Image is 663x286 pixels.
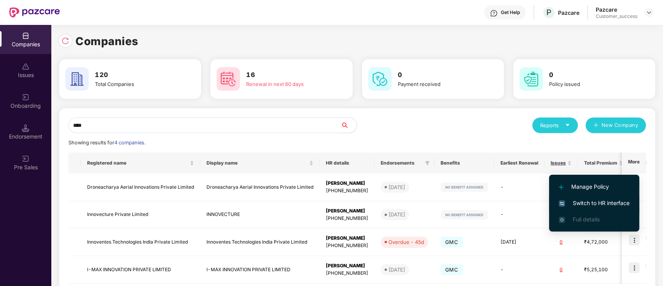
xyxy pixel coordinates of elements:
div: Customer_success [596,13,637,19]
td: [DATE] [494,228,544,256]
div: [DATE] [388,266,405,274]
img: svg+xml;base64,PHN2ZyB4bWxucz0iaHR0cDovL3d3dy53My5vcmcvMjAwMC9zdmciIHdpZHRoPSIxMjIiIGhlaWdodD0iMj... [441,210,488,219]
td: I-MAX INNOVATION PRIVATE LIMITED [200,256,320,284]
div: 0 [551,239,572,246]
span: caret-down [565,123,570,128]
div: [PHONE_NUMBER] [326,242,368,249]
td: Innovecture Private Limited [81,201,200,229]
div: Payment received [398,80,482,88]
button: plusNew Company [586,118,646,133]
th: Total Premium [578,153,629,174]
div: Overdue - 45d [388,238,424,246]
span: Switch to HR interface [559,199,630,207]
img: svg+xml;base64,PHN2ZyB4bWxucz0iaHR0cDovL3d3dy53My5vcmcvMjAwMC9zdmciIHdpZHRoPSIxMjIiIGhlaWdodD0iMj... [441,182,488,192]
td: Droneacharya Aerial Innovations Private Limited [200,174,320,201]
span: GMC [441,237,463,247]
h3: 0 [549,70,633,80]
h3: 16 [246,70,331,80]
img: svg+xml;base64,PHN2ZyB3aWR0aD0iMjAiIGhlaWdodD0iMjAiIHZpZXdCb3g9IjAgMCAyMCAyMCIgZmlsbD0ibm9uZSIgeG... [22,155,30,163]
img: svg+xml;base64,PHN2ZyB3aWR0aD0iMTQuNSIgaGVpZ2h0PSIxNC41IiB2aWV3Qm94PSIwIDAgMTYgMTYiIGZpbGw9Im5vbm... [22,124,30,132]
div: Renewal in next 60 days [246,80,331,88]
img: svg+xml;base64,PHN2ZyBpZD0iQ29tcGFuaWVzIiB4bWxucz0iaHR0cDovL3d3dy53My5vcmcvMjAwMC9zdmciIHdpZHRoPS... [22,32,30,40]
th: Benefits [434,153,494,174]
div: [PERSON_NAME] [326,180,368,187]
img: svg+xml;base64,PHN2ZyB4bWxucz0iaHR0cDovL3d3dy53My5vcmcvMjAwMC9zdmciIHdpZHRoPSI2MCIgaGVpZ2h0PSI2MC... [368,67,392,91]
div: [PERSON_NAME] [326,235,368,242]
span: search [341,122,357,128]
span: plus [593,123,598,129]
img: svg+xml;base64,PHN2ZyB4bWxucz0iaHR0cDovL3d3dy53My5vcmcvMjAwMC9zdmciIHdpZHRoPSIxNi4zNjMiIGhlaWdodD... [559,217,565,223]
img: icon [629,262,640,273]
th: Earliest Renewal [494,153,544,174]
img: New Pazcare Logo [9,7,60,18]
div: 0 [551,266,572,274]
img: svg+xml;base64,PHN2ZyBpZD0iSGVscC0zMngzMiIgeG1sbnM9Imh0dHA6Ly93d3cudzMub3JnLzIwMDAvc3ZnIiB3aWR0aD... [490,9,498,17]
img: svg+xml;base64,PHN2ZyB4bWxucz0iaHR0cDovL3d3dy53My5vcmcvMjAwMC9zdmciIHdpZHRoPSI2MCIgaGVpZ2h0PSI2MC... [65,67,89,91]
span: 4 companies. [114,140,145,146]
div: [DATE] [388,211,405,218]
div: [PHONE_NUMBER] [326,270,368,277]
div: Get Help [501,9,520,16]
span: P [546,8,551,17]
span: Full details [573,216,600,223]
span: filter [425,161,430,165]
div: ₹4,72,000 [584,239,623,246]
div: [PHONE_NUMBER] [326,187,368,195]
div: [PERSON_NAME] [326,262,368,270]
span: Registered name [87,160,188,166]
div: Total Companies [95,80,179,88]
img: svg+xml;base64,PHN2ZyBpZD0iUmVsb2FkLTMyeDMyIiB4bWxucz0iaHR0cDovL3d3dy53My5vcmcvMjAwMC9zdmciIHdpZH... [61,37,69,45]
td: Droneacharya Aerial Innovations Private Limited [81,174,200,201]
span: Endorsements [381,160,422,166]
div: [DATE] [388,183,405,191]
th: Display name [200,153,320,174]
span: New Company [602,121,639,129]
th: More [622,153,646,174]
th: Issues [544,153,578,174]
td: - [494,256,544,284]
span: Showing results for [68,140,145,146]
div: [PERSON_NAME] [326,207,368,215]
span: Issues [551,160,566,166]
td: INNOVECTURE [200,201,320,229]
h1: Companies [75,33,138,50]
img: svg+xml;base64,PHN2ZyB4bWxucz0iaHR0cDovL3d3dy53My5vcmcvMjAwMC9zdmciIHdpZHRoPSIxNiIgaGVpZ2h0PSIxNi... [559,200,565,207]
img: svg+xml;base64,PHN2ZyB4bWxucz0iaHR0cDovL3d3dy53My5vcmcvMjAwMC9zdmciIHdpZHRoPSI2MCIgaGVpZ2h0PSI2MC... [520,67,543,91]
span: Manage Policy [559,182,630,191]
span: Total Premium [584,160,617,166]
img: svg+xml;base64,PHN2ZyBpZD0iSXNzdWVzX2Rpc2FibGVkIiB4bWxucz0iaHR0cDovL3d3dy53My5vcmcvMjAwMC9zdmciIH... [22,63,30,70]
img: svg+xml;base64,PHN2ZyB3aWR0aD0iMjAiIGhlaWdodD0iMjAiIHZpZXdCb3g9IjAgMCAyMCAyMCIgZmlsbD0ibm9uZSIgeG... [22,93,30,101]
th: HR details [320,153,374,174]
span: filter [423,158,431,168]
div: Reports [540,121,570,129]
td: I-MAX INNOVATION PRIVATE LIMITED [81,256,200,284]
button: search [341,118,357,133]
h3: 120 [95,70,179,80]
div: [PHONE_NUMBER] [326,215,368,222]
td: Innoventes Technologies India Private Limited [200,228,320,256]
td: Innoventes Technologies India Private Limited [81,228,200,256]
div: Pazcare [596,6,637,13]
img: svg+xml;base64,PHN2ZyB4bWxucz0iaHR0cDovL3d3dy53My5vcmcvMjAwMC9zdmciIHdpZHRoPSI2MCIgaGVpZ2h0PSI2MC... [217,67,240,91]
img: icon [629,235,640,246]
div: ₹5,25,100 [584,266,623,274]
span: GMC [441,264,463,275]
div: Policy issued [549,80,633,88]
td: - [494,201,544,229]
img: svg+xml;base64,PHN2ZyB4bWxucz0iaHR0cDovL3d3dy53My5vcmcvMjAwMC9zdmciIHdpZHRoPSIxMi4yMDEiIGhlaWdodD... [559,185,563,189]
span: Display name [206,160,308,166]
div: Pazcare [558,9,579,16]
th: Registered name [81,153,200,174]
img: svg+xml;base64,PHN2ZyBpZD0iRHJvcGRvd24tMzJ4MzIiIHhtbG5zPSJodHRwOi8vd3d3LnczLm9yZy8yMDAwL3N2ZyIgd2... [646,9,652,16]
h3: 0 [398,70,482,80]
td: - [494,174,544,201]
